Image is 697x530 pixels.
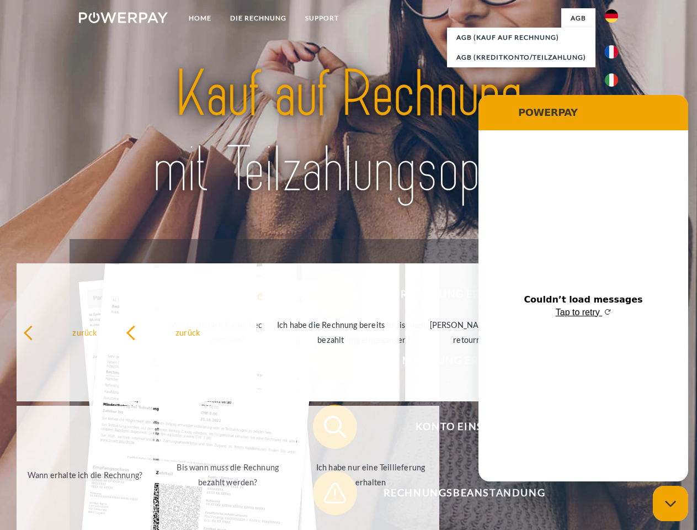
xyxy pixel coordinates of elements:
[23,325,147,340] div: zurück
[269,317,393,347] div: Ich habe die Rechnung bereits bezahlt
[79,12,168,23] img: logo-powerpay-white.svg
[561,8,595,28] a: agb
[447,47,595,67] a: AGB (Kreditkonto/Teilzahlung)
[605,9,618,23] img: de
[313,405,600,449] button: Konto einsehen
[605,73,618,87] img: it
[313,471,600,515] button: Rechnungsbeanstandung
[329,405,599,449] span: Konto einsehen
[221,8,296,28] a: DIE RECHNUNG
[605,45,618,59] img: fr
[126,325,250,340] div: zurück
[329,471,599,515] span: Rechnungsbeanstandung
[179,8,221,28] a: Home
[308,460,433,490] div: Ich habe nur eine Teillieferung erhalten
[412,317,536,347] div: [PERSON_NAME] wurde retourniert
[296,8,348,28] a: SUPPORT
[105,53,592,211] img: title-powerpay_de.svg
[447,28,595,47] a: AGB (Kauf auf Rechnung)
[478,95,688,481] iframe: Messaging window
[166,460,290,490] div: Bis wann muss die Rechnung bezahlt werden?
[23,467,147,482] div: Wann erhalte ich die Rechnung?
[653,486,688,521] iframe: Button to launch messaging window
